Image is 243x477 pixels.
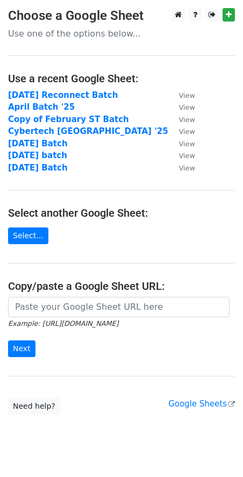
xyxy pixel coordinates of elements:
a: Copy of February ST Batch [8,115,129,124]
small: Example: [URL][DOMAIN_NAME] [8,319,118,328]
small: View [179,127,195,136]
a: Need help? [8,398,60,415]
small: View [179,116,195,124]
a: [DATE] Batch [8,139,68,148]
input: Paste your Google Sheet URL here [8,297,230,317]
small: View [179,91,195,99]
a: View [168,163,195,173]
a: Google Sheets [168,399,235,409]
h3: Choose a Google Sheet [8,8,235,24]
a: View [168,102,195,112]
a: View [168,151,195,160]
p: Use one of the options below... [8,28,235,39]
a: Select... [8,227,48,244]
small: View [179,152,195,160]
a: April Batch '25 [8,102,75,112]
h4: Use a recent Google Sheet: [8,72,235,85]
small: View [179,103,195,111]
small: View [179,140,195,148]
a: [DATE] Batch [8,163,68,173]
a: [DATE] Reconnect Batch [8,90,118,100]
a: View [168,139,195,148]
a: [DATE] batch [8,151,67,160]
a: View [168,126,195,136]
a: View [168,115,195,124]
a: View [168,90,195,100]
h4: Copy/paste a Google Sheet URL: [8,280,235,293]
h4: Select another Google Sheet: [8,207,235,219]
input: Next [8,340,35,357]
a: Cybertech [GEOGRAPHIC_DATA] '25 [8,126,168,136]
small: View [179,164,195,172]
